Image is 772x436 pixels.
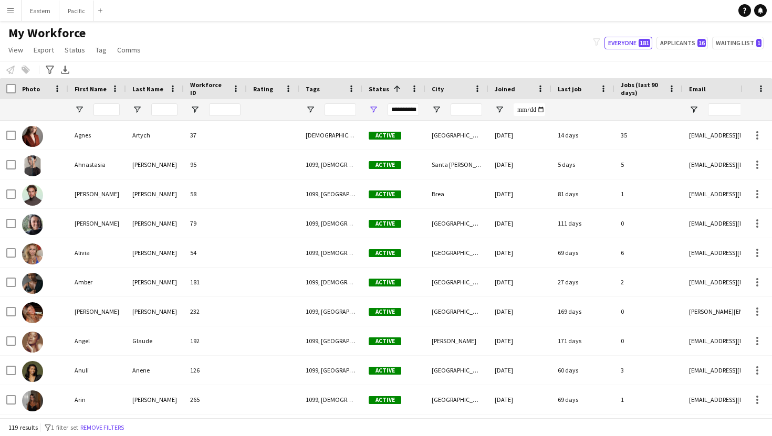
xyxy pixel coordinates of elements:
button: Eastern [22,1,59,21]
span: Active [369,337,401,345]
div: 0 [614,326,683,355]
input: Joined Filter Input [514,103,545,116]
span: Active [369,396,401,404]
div: [GEOGRAPHIC_DATA] [425,209,488,238]
span: Active [369,132,401,140]
div: 69 days [551,238,614,267]
span: 181 [639,39,650,47]
span: Tags [306,85,320,93]
div: [DATE] [488,297,551,326]
div: 1 [614,385,683,414]
img: Alex Segura Lozano [22,185,43,206]
button: Open Filter Menu [75,105,84,114]
div: Glaude [126,326,184,355]
span: 1 [756,39,761,47]
button: Open Filter Menu [306,105,315,114]
div: Alivia [68,238,126,267]
div: [DEMOGRAPHIC_DATA], [US_STATE], Travel Team, W2 [299,121,362,150]
div: 1099, [DEMOGRAPHIC_DATA], [GEOGRAPHIC_DATA] [299,385,362,414]
div: [PERSON_NAME] [68,209,126,238]
input: Last Name Filter Input [151,103,178,116]
div: 265 [184,385,247,414]
div: 0 [614,209,683,238]
img: Anuli Anene [22,361,43,382]
div: [DATE] [488,150,551,179]
div: 1099, [DEMOGRAPHIC_DATA], [GEOGRAPHIC_DATA] [299,209,362,238]
span: My Workforce [8,25,86,41]
div: 3 [614,356,683,385]
span: Status [65,45,85,55]
span: Jobs (last 90 days) [621,81,664,97]
span: Tag [96,45,107,55]
button: Open Filter Menu [495,105,504,114]
div: 1099, [GEOGRAPHIC_DATA], [DEMOGRAPHIC_DATA] [299,297,362,326]
div: [DATE] [488,179,551,208]
div: 1099, [DEMOGRAPHIC_DATA], [US_STATE] [299,150,362,179]
input: Tags Filter Input [325,103,356,116]
button: Waiting list1 [712,37,764,49]
div: Angel [68,326,126,355]
div: 111 days [551,209,614,238]
div: [PERSON_NAME] [68,297,126,326]
div: [DATE] [488,209,551,238]
div: 1099, [GEOGRAPHIC_DATA], [DEMOGRAPHIC_DATA] [299,326,362,355]
span: Photo [22,85,40,93]
span: Last job [558,85,581,93]
span: Joined [495,85,515,93]
a: View [4,43,27,57]
div: [DATE] [488,268,551,296]
div: 6 [614,238,683,267]
div: 27 days [551,268,614,296]
div: Artych [126,121,184,150]
a: Tag [91,43,111,57]
img: Arin Gasiorek [22,390,43,411]
a: Comms [113,43,145,57]
span: Active [369,308,401,316]
div: 60 days [551,356,614,385]
button: Open Filter Menu [432,105,441,114]
div: 1099, [GEOGRAPHIC_DATA], [DEMOGRAPHIC_DATA] [299,356,362,385]
input: City Filter Input [451,103,482,116]
div: [GEOGRAPHIC_DATA] [425,385,488,414]
div: Arin [68,385,126,414]
div: 232 [184,297,247,326]
span: Active [369,220,401,228]
img: Agnes Artych [22,126,43,147]
div: 54 [184,238,247,267]
img: Anabel Carroll [22,302,43,323]
div: [DATE] [488,121,551,150]
div: [PERSON_NAME] [425,326,488,355]
a: Status [60,43,89,57]
div: [PERSON_NAME] [126,238,184,267]
div: 5 [614,150,683,179]
div: 95 [184,150,247,179]
img: Ahnastasia Carlyle [22,155,43,176]
span: Active [369,249,401,257]
div: 5 days [551,150,614,179]
div: 2 [614,268,683,296]
span: Rating [253,85,273,93]
a: Export [29,43,58,57]
div: 1 [614,179,683,208]
img: Amber Shields [22,273,43,294]
div: 14 days [551,121,614,150]
app-action-btn: Export XLSX [59,63,71,76]
div: [GEOGRAPHIC_DATA] [425,268,488,296]
div: 126 [184,356,247,385]
span: Active [369,367,401,375]
span: View [8,45,23,55]
div: Agnes [68,121,126,150]
div: Anuli [68,356,126,385]
img: Alivia Murdoch [22,243,43,264]
div: 181 [184,268,247,296]
input: Workforce ID Filter Input [209,103,241,116]
div: [PERSON_NAME] [126,179,184,208]
button: Open Filter Menu [132,105,142,114]
div: [DATE] [488,326,551,355]
div: [GEOGRAPHIC_DATA] [425,356,488,385]
div: 1099, [DEMOGRAPHIC_DATA], [GEOGRAPHIC_DATA] [299,268,362,296]
div: 171 days [551,326,614,355]
span: Export [34,45,54,55]
div: 58 [184,179,247,208]
div: [PERSON_NAME] [126,209,184,238]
